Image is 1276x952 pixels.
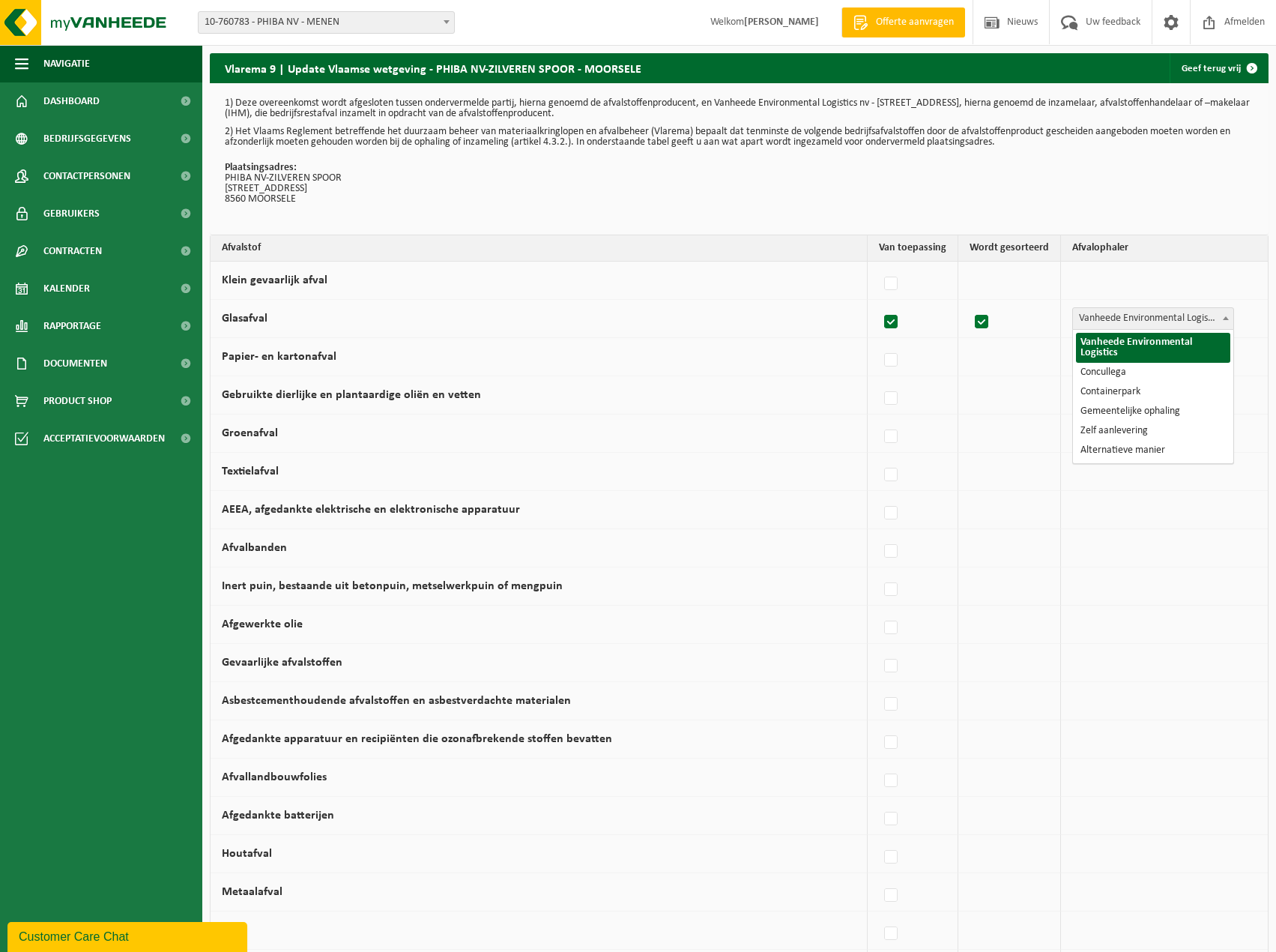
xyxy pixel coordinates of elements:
li: Containerpark [1076,382,1230,402]
span: Vanheede Environmental Logistics [1073,308,1233,329]
label: Inert puin, bestaande uit betonpuin, metselwerkpuin of mengpuin [222,580,563,592]
label: Gebruikte dierlijke en plantaardige oliën en vetten [222,389,481,401]
label: Afgedankte batterijen [222,810,334,822]
p: PHIBA NV-ZILVEREN SPOOR [STREET_ADDRESS] 8560 MOORSELE [225,163,1254,205]
li: Concullega [1076,363,1230,382]
th: Afvalophaler [1061,235,1268,262]
label: Asbestcementhoudende afvalstoffen en asbestverdachte materialen [222,695,571,707]
span: Product Shop [43,382,112,420]
label: Afgedankte apparatuur en recipiënten die ozonafbrekende stoffen bevatten [222,733,612,745]
strong: Plaatsingsadres: [225,162,297,173]
li: Alternatieve manier [1076,441,1230,460]
label: Klein gevaarlijk afval [222,274,327,286]
span: Contracten [43,232,102,270]
span: Kalender [43,270,90,307]
label: Afvalbanden [222,542,287,554]
span: Navigatie [43,45,90,82]
span: Bedrijfsgegevens [43,120,131,157]
p: 1) Deze overeenkomst wordt afgesloten tussen ondervermelde partij, hierna genoemd de afvalstoffen... [225,98,1254,119]
span: Documenten [43,345,107,382]
iframe: chat widget [7,919,250,952]
span: Offerte aanvragen [872,15,958,30]
a: Offerte aanvragen [841,7,965,37]
th: Afvalstof [211,235,868,262]
span: Rapportage [43,307,101,345]
label: Textielafval [222,466,279,477]
li: Zelf aanlevering [1076,421,1230,441]
span: 10-760783 - PHIBA NV - MENEN [199,12,454,33]
label: Papier- en kartonafval [222,351,336,363]
label: Afvallandbouwfolies [222,771,327,783]
th: Van toepassing [868,235,958,262]
span: Vanheede Environmental Logistics [1072,307,1234,330]
li: Vanheede Environmental Logistics [1076,333,1230,363]
label: Groenafval [222,427,278,439]
label: Afgewerkte olie [222,618,303,630]
h2: Vlarema 9 | Update Vlaamse wetgeving - PHIBA NV-ZILVEREN SPOOR - MOORSELE [210,53,656,82]
label: Gevaarlijke afvalstoffen [222,657,342,669]
p: 2) Het Vlaams Reglement betreffende het duurzaam beheer van materiaalkringlopen en afvalbeheer (V... [225,127,1254,148]
label: Houtafval [222,848,272,860]
a: Geef terug vrij [1170,53,1267,83]
label: AEEA, afgedankte elektrische en elektronische apparatuur [222,504,520,516]
span: Acceptatievoorwaarden [43,420,165,457]
li: Gemeentelijke ophaling [1076,402,1230,421]
span: Contactpersonen [43,157,130,195]
label: Metaalafval [222,886,282,898]
span: 10-760783 - PHIBA NV - MENEN [198,11,455,34]
th: Wordt gesorteerd [958,235,1061,262]
label: Glasafval [222,313,267,325]
strong: [PERSON_NAME] [744,16,819,28]
span: Gebruikers [43,195,100,232]
span: Dashboard [43,82,100,120]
